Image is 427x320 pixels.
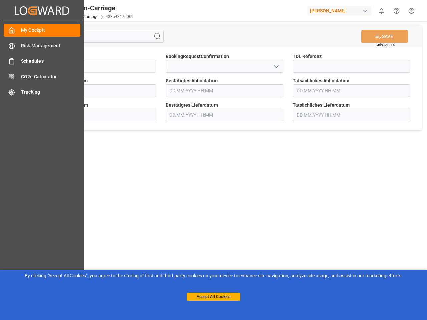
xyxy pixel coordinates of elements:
button: open menu [271,61,281,72]
span: Bestätigtes Lieferdatum [166,102,218,109]
span: BookingRequestConfirmation [166,53,229,60]
span: Tracking [21,89,81,96]
button: show 0 new notifications [374,3,389,18]
input: DD.MM.YYYY HH:MM [293,84,410,97]
span: TDL Referenz [293,53,322,60]
a: Risk Management [4,39,80,52]
input: Search Fields [31,30,164,43]
a: My Cockpit [4,24,80,37]
span: Tatsächliches Abholdatum [293,77,349,84]
div: [PERSON_NAME] [307,6,371,16]
input: DD.MM.YYYY HH:MM [166,109,284,121]
span: Bestätigtes Abholdatum [166,77,218,84]
button: Accept All Cookies [187,293,240,301]
span: Ctrl/CMD + S [376,42,395,47]
button: [PERSON_NAME] [307,4,374,17]
span: Risk Management [21,42,81,49]
span: Schedules [21,58,81,65]
input: DD.MM.YYYY HH:MM [39,109,156,121]
a: Schedules [4,55,80,68]
span: My Cockpit [21,27,81,34]
span: Tatsächliches Lieferdatum [293,102,350,109]
button: Help Center [389,3,404,18]
input: DD.MM.YYYY HH:MM [166,84,284,97]
button: SAVE [361,30,408,43]
input: DD.MM.YYYY HH:MM [293,109,410,121]
input: DD.MM.YYYY HH:MM [39,84,156,97]
div: By clicking "Accept All Cookies”, you agree to the storing of first and third-party cookies on yo... [5,272,422,279]
a: CO2e Calculator [4,70,80,83]
span: CO2e Calculator [21,73,81,80]
a: Tracking [4,86,80,99]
